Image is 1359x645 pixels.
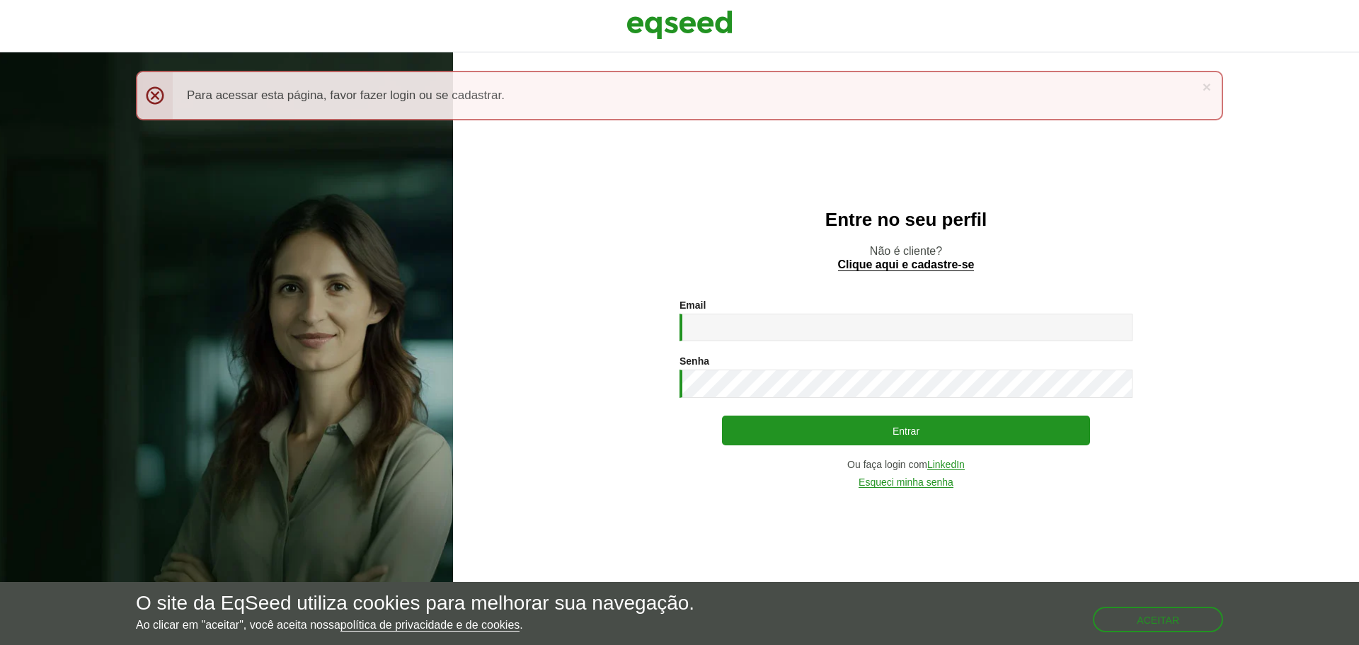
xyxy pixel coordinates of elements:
div: Para acessar esta página, favor fazer login ou se cadastrar. [136,71,1223,120]
label: Email [679,300,706,310]
label: Senha [679,356,709,366]
p: Não é cliente? [481,244,1331,271]
div: Ou faça login com [679,460,1132,470]
p: Ao clicar em "aceitar", você aceita nossa . [136,618,694,632]
a: × [1203,79,1211,94]
h5: O site da EqSeed utiliza cookies para melhorar sua navegação. [136,593,694,615]
a: Esqueci minha senha [859,477,953,488]
button: Entrar [722,416,1090,445]
a: LinkedIn [927,460,965,470]
a: Clique aqui e cadastre-se [838,259,975,271]
a: política de privacidade e de cookies [340,620,520,632]
button: Aceitar [1093,607,1223,632]
img: EqSeed Logo [626,7,733,42]
h2: Entre no seu perfil [481,210,1331,230]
